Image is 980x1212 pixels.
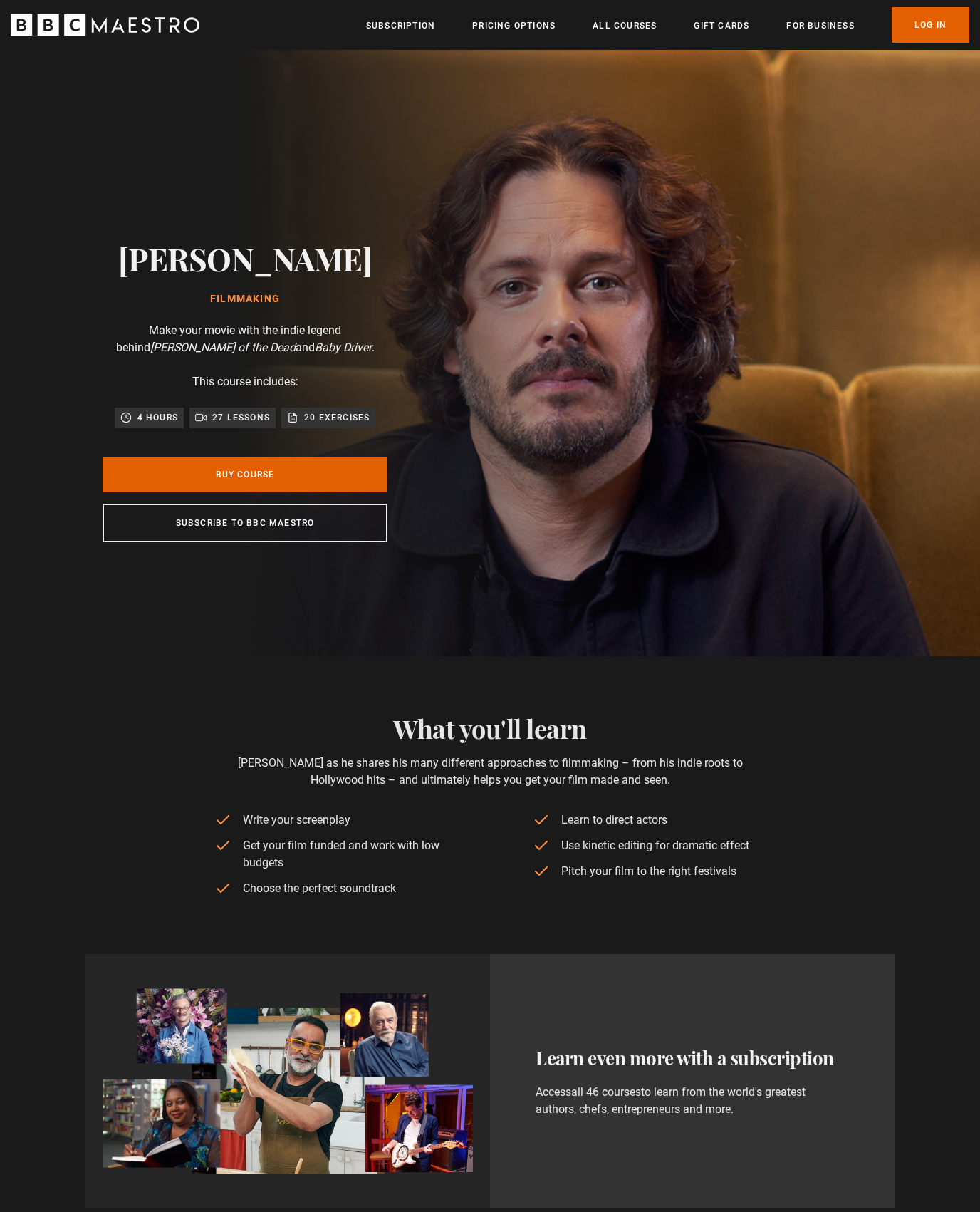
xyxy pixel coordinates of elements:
[786,19,854,33] a: For business
[533,837,766,854] li: Use kinetic editing for dramatic effect
[118,240,372,276] h2: [PERSON_NAME]
[304,410,370,425] p: 20 exercises
[593,19,657,33] a: All Courses
[214,880,448,897] li: Choose the perfect soundtrack
[212,410,270,425] p: 27 lessons
[892,7,969,43] a: Log In
[533,812,766,829] li: Learn to direct actors
[536,1044,849,1072] h3: Learn even more with a subscription
[103,504,387,542] a: Subscribe to BBC Maestro
[533,863,766,880] li: Pitch your film to the right festivals
[137,410,178,425] p: 4 hours
[11,14,199,36] svg: BBC Maestro
[150,341,296,354] i: [PERSON_NAME] of the Dead
[694,19,749,33] a: Gift Cards
[315,341,372,354] i: Baby Driver
[214,713,766,743] h2: What you'll learn
[192,373,298,390] p: This course includes:
[118,294,372,305] h1: Filmmaking
[214,755,766,789] p: [PERSON_NAME] as he shares his many different approaches to filmmaking – from his indie roots to ...
[103,457,387,492] a: Buy Course
[366,19,435,33] a: Subscription
[536,1084,849,1118] p: Access to learn from the world's greatest authors, chefs, entrepreneurs and more.
[366,7,969,43] nav: Primary
[472,19,556,33] a: Pricing Options
[103,322,387,356] p: Make your movie with the indie legend behind and .
[214,812,448,829] li: Write your screenplay
[214,837,448,871] li: Get your film funded and work with low budgets
[571,1085,641,1099] a: all 46 courses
